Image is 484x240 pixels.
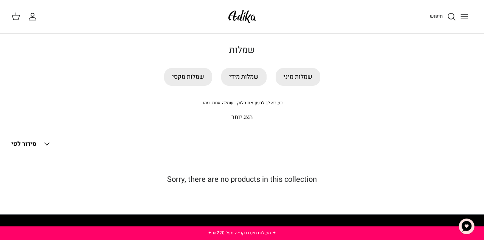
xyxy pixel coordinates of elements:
button: סידור לפי [11,136,51,152]
img: Adika IL [226,8,258,25]
span: סידור לפי [11,139,36,149]
span: כשבא לך לרענן את הלוק - שמלה אחת. וזהו. [199,99,282,106]
a: ✦ משלוח חינם בקנייה מעל ₪220 ✦ [208,229,276,236]
h5: Sorry, there are no products in this collection [11,175,473,184]
a: חיפוש [430,12,456,21]
a: שמלות מידי [221,68,267,86]
a: שמלות מיני [276,68,320,86]
a: החשבון שלי [28,12,40,21]
button: Toggle menu [456,8,473,25]
h1: שמלות [11,45,473,56]
span: חיפוש [430,12,443,20]
p: הצג יותר [11,113,473,122]
a: שמלות מקסי [164,68,212,86]
button: צ'אט [455,215,478,238]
